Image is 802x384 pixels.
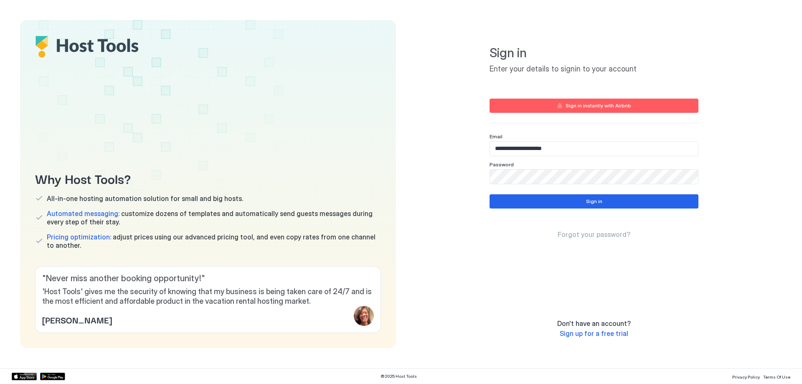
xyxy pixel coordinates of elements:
[490,194,698,209] button: Sign in
[47,233,111,241] span: Pricing optimization:
[763,374,790,379] span: Terms Of Use
[42,273,374,284] span: " Never miss another booking opportunity! "
[47,233,381,249] span: adjust prices using our advanced pricing tool, and even copy rates from one channel to another.
[35,169,381,188] span: Why Host Tools?
[566,102,631,109] div: Sign in instantly with Airbnb
[763,372,790,381] a: Terms Of Use
[732,374,760,379] span: Privacy Policy
[12,373,37,380] a: App Store
[381,374,417,379] span: © 2025 Host Tools
[490,170,698,184] input: Input Field
[557,319,631,328] span: Don't have an account?
[490,64,698,74] span: Enter your details to signin to your account
[490,142,698,156] input: Input Field
[586,198,602,205] div: Sign in
[47,194,243,203] span: All-in-one hosting automation solution for small and big hosts.
[42,287,374,306] span: 'Host Tools' gives me the security of knowing that my business is being taken care of 24/7 and is...
[560,329,628,338] a: Sign up for a free trial
[47,209,381,226] span: customize dozens of templates and automatically send guests messages during every step of their s...
[490,161,514,168] span: Password
[558,230,630,239] a: Forgot your password?
[354,306,374,326] div: profile
[40,373,65,380] a: Google Play Store
[732,372,760,381] a: Privacy Policy
[490,45,698,61] span: Sign in
[490,133,503,140] span: Email
[47,209,119,218] span: Automated messaging:
[42,313,112,326] span: [PERSON_NAME]
[490,99,698,113] button: Sign in instantly with Airbnb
